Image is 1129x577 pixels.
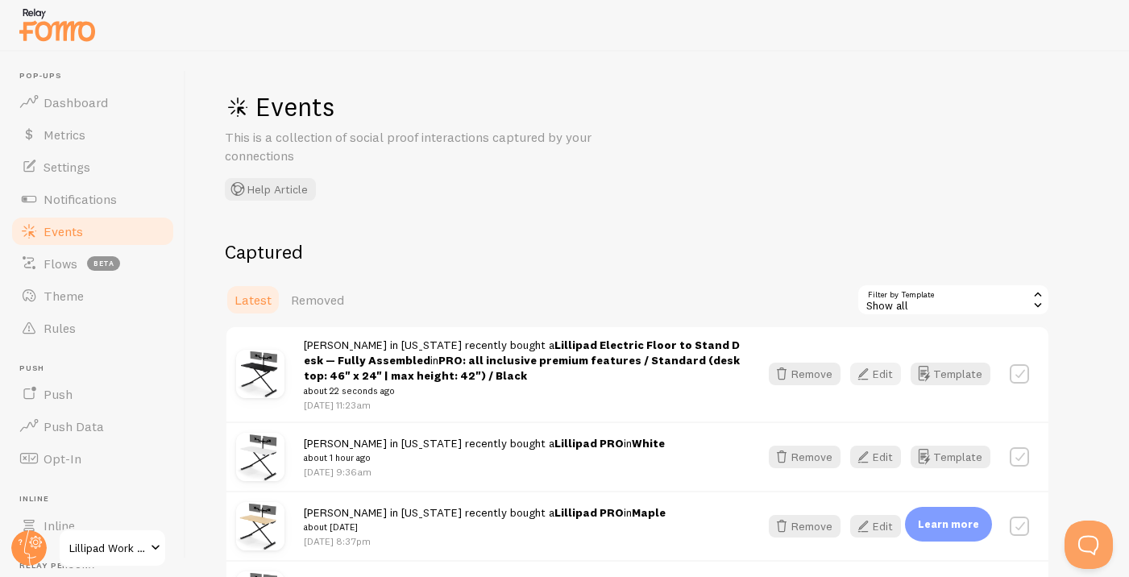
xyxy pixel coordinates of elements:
[918,517,979,532] p: Learn more
[850,446,911,468] a: Edit
[225,239,1050,264] h2: Captured
[911,446,990,468] button: Template
[281,284,354,316] a: Removed
[850,515,911,538] a: Edit
[17,4,98,45] img: fomo-relay-logo-orange.svg
[10,183,176,215] a: Notifications
[304,520,666,534] small: about [DATE]
[911,363,990,385] button: Template
[10,312,176,344] a: Rules
[850,363,911,385] a: Edit
[10,151,176,183] a: Settings
[632,436,665,450] strong: White
[10,247,176,280] a: Flows beta
[236,433,284,481] img: Lillipad42White1.jpg
[291,292,344,308] span: Removed
[225,128,612,165] p: This is a collection of social proof interactions captured by your connections
[225,178,316,201] button: Help Article
[44,94,108,110] span: Dashboard
[304,534,666,548] p: [DATE] 8:37pm
[44,450,81,467] span: Opt-In
[19,71,176,81] span: Pop-ups
[236,502,284,550] img: Lillipad42Maple1.jpg
[44,320,76,336] span: Rules
[10,410,176,442] a: Push Data
[554,505,624,520] a: Lillipad PRO
[87,256,120,271] span: beta
[850,363,901,385] button: Edit
[10,378,176,410] a: Push
[44,159,90,175] span: Settings
[235,292,272,308] span: Latest
[304,353,740,383] strong: PRO: all inclusive premium features / Standard (desktop: 46" x 24" | max height: 42") / Black
[769,446,841,468] button: Remove
[554,436,624,450] a: Lillipad PRO
[10,86,176,118] a: Dashboard
[304,338,740,398] span: [PERSON_NAME] in [US_STATE] recently bought a in
[19,363,176,374] span: Push
[304,398,740,412] p: [DATE] 11:23am
[905,507,992,542] div: Learn more
[304,505,666,535] span: [PERSON_NAME] in [US_STATE] recently bought a in
[10,442,176,475] a: Opt-In
[44,517,75,533] span: Inline
[850,515,901,538] button: Edit
[304,384,740,398] small: about 22 seconds ago
[44,386,73,402] span: Push
[304,436,665,466] span: [PERSON_NAME] in [US_STATE] recently bought a in
[44,255,77,272] span: Flows
[44,288,84,304] span: Theme
[10,118,176,151] a: Metrics
[236,350,284,398] img: Lillipad42Black1.jpg
[58,529,167,567] a: Lillipad Work Solutions
[304,465,665,479] p: [DATE] 9:36am
[304,450,665,465] small: about 1 hour ago
[1065,521,1113,569] iframe: Help Scout Beacon - Open
[850,446,901,468] button: Edit
[10,509,176,542] a: Inline
[632,505,666,520] strong: Maple
[19,494,176,504] span: Inline
[44,223,83,239] span: Events
[10,215,176,247] a: Events
[304,338,740,367] a: Lillipad Electric Floor to Stand Desk — Fully Assembled
[69,538,146,558] span: Lillipad Work Solutions
[10,280,176,312] a: Theme
[44,418,104,434] span: Push Data
[44,127,85,143] span: Metrics
[44,191,117,207] span: Notifications
[769,515,841,538] button: Remove
[225,284,281,316] a: Latest
[857,284,1050,316] div: Show all
[225,90,708,123] h1: Events
[769,363,841,385] button: Remove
